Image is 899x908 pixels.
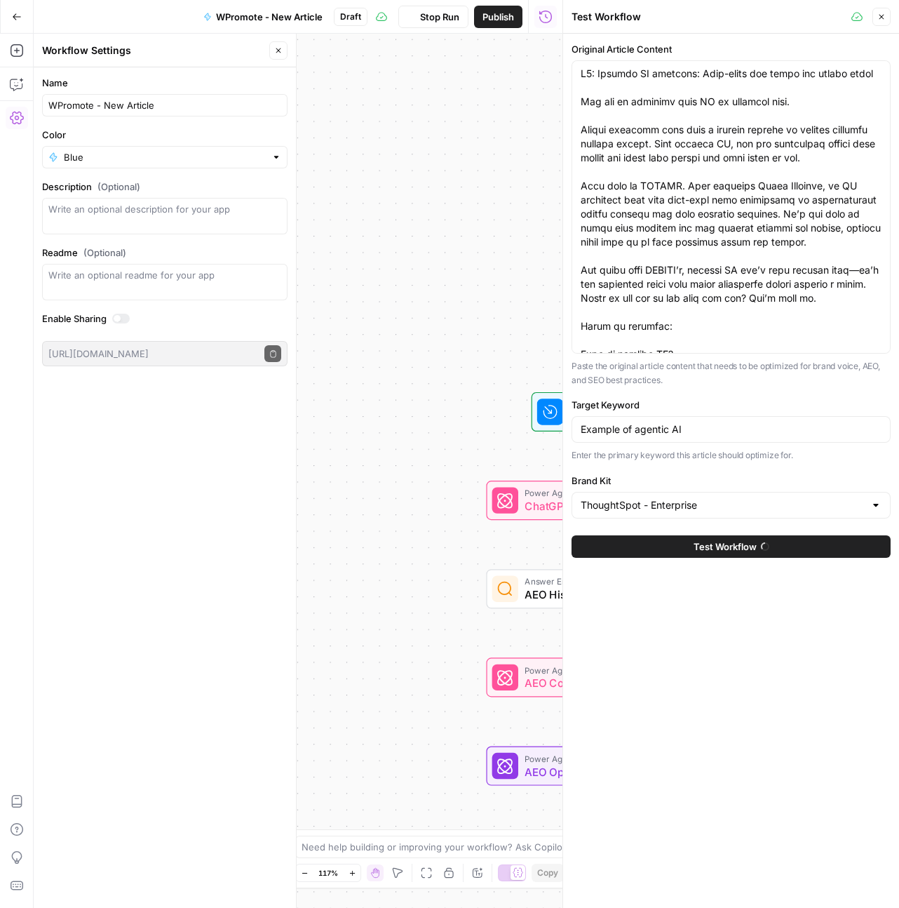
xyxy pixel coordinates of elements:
[581,498,865,512] input: ThoughtSpot - Enterprise
[398,6,468,28] button: Stop Run
[340,11,361,23] span: Draft
[572,535,891,558] button: Test Workflow
[42,128,288,142] label: Color
[42,76,288,90] label: Name
[581,422,881,436] input: e.g., "big data analytics"
[195,6,331,28] button: WPromote - New Article
[525,575,695,588] span: Answer Engine Research
[64,150,266,164] input: Blue
[42,312,288,326] label: Enable Sharing
[42,44,265,58] div: Workflow Settings
[572,398,891,412] label: Target Keyword
[525,763,694,780] span: AEO Optimization Strategy
[525,587,695,603] span: AEO Historical Data Research
[486,481,740,520] div: Power AgentChatGPT Brand Visibility Analysis
[694,540,757,554] span: Test Workflow
[42,180,288,194] label: Description
[486,657,740,697] div: Power AgentAEO Content Audit
[474,6,522,28] button: Publish
[572,474,891,488] label: Brand Kit
[486,569,740,608] div: Answer Engine ResearchAEO Historical Data Research
[525,752,694,766] span: Power Agent
[318,867,338,879] span: 117%
[572,42,891,56] label: Original Article Content
[525,664,691,677] span: Power Agent
[532,864,564,882] button: Copy
[216,10,323,24] span: WPromote - New Article
[525,675,691,691] span: AEO Content Audit
[420,10,459,24] span: Stop Run
[572,359,891,387] p: Paste the original article content that needs to be optimized for brand voice, AEO, and SEO best ...
[42,246,288,260] label: Readme
[525,486,695,500] span: Power Agent
[486,747,740,786] div: Power AgentAEO Optimization Strategy
[48,98,281,112] input: Untitled
[482,10,514,24] span: Publish
[537,867,558,879] span: Copy
[572,448,891,462] p: Enter the primary keyword this article should optimize for.
[97,180,140,194] span: (Optional)
[525,498,695,514] span: ChatGPT Brand Visibility Analysis
[83,246,126,260] span: (Optional)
